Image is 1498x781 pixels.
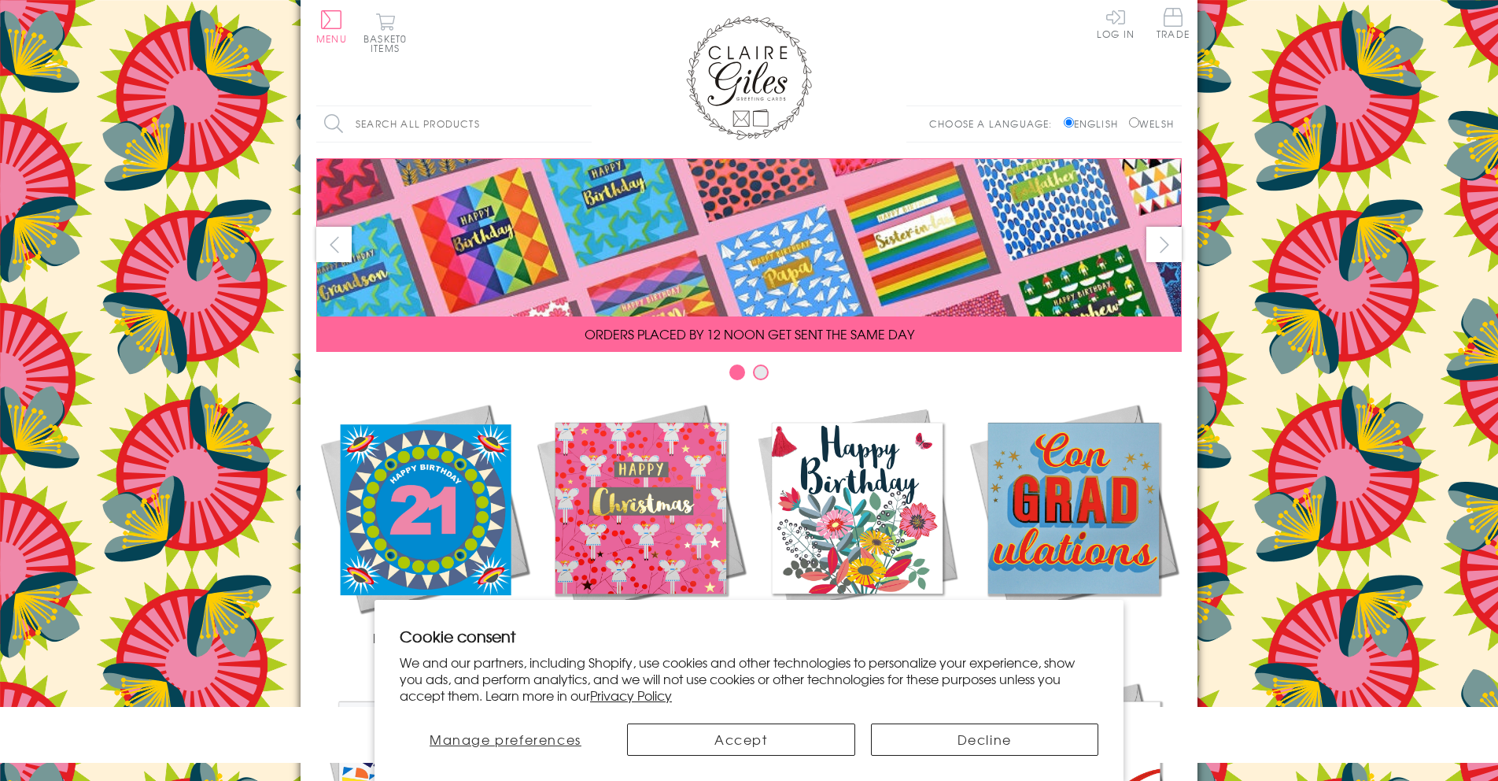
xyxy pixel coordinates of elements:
a: Log In [1097,8,1135,39]
a: Christmas [533,400,749,647]
a: Privacy Policy [590,686,672,705]
label: English [1064,117,1126,131]
button: Decline [871,724,1099,756]
img: Claire Giles Greetings Cards [686,16,812,140]
span: Menu [316,31,347,46]
input: Search all products [316,106,592,142]
span: Trade [1157,8,1190,39]
a: New Releases [316,400,533,647]
span: ORDERS PLACED BY 12 NOON GET SENT THE SAME DAY [585,324,914,343]
button: next [1146,227,1182,262]
button: Carousel Page 2 [753,365,769,380]
button: prev [316,227,352,262]
input: Welsh [1129,117,1139,128]
input: English [1064,117,1074,128]
h2: Cookie consent [400,625,1098,647]
input: Search [576,106,592,142]
p: We and our partners, including Shopify, use cookies and other technologies to personalize your ex... [400,654,1098,703]
a: Birthdays [749,400,965,647]
button: Manage preferences [400,724,611,756]
span: Manage preferences [430,730,581,749]
p: Choose a language: [929,117,1061,131]
span: 0 items [371,31,407,55]
a: Academic [965,400,1182,647]
button: Basket0 items [363,13,407,53]
span: New Releases [373,628,476,647]
a: Trade [1157,8,1190,42]
button: Carousel Page 1 (Current Slide) [729,365,745,380]
button: Menu [316,10,347,43]
div: Carousel Pagination [316,364,1182,388]
button: Accept [627,724,855,756]
label: Welsh [1129,117,1174,131]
